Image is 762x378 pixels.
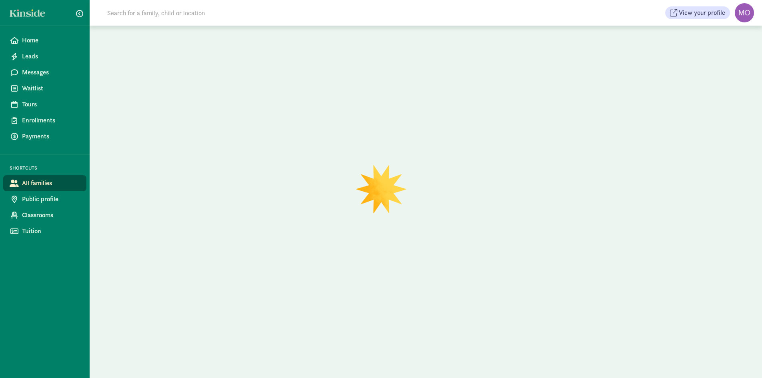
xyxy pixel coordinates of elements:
[22,226,80,236] span: Tuition
[3,64,86,80] a: Messages
[22,68,80,77] span: Messages
[3,48,86,64] a: Leads
[3,96,86,112] a: Tours
[22,116,80,125] span: Enrollments
[3,128,86,144] a: Payments
[3,191,86,207] a: Public profile
[22,36,80,45] span: Home
[22,84,80,93] span: Waitlist
[3,175,86,191] a: All families
[3,32,86,48] a: Home
[3,223,86,239] a: Tuition
[679,8,725,18] span: View your profile
[102,5,327,21] input: Search for a family, child or location
[3,112,86,128] a: Enrollments
[22,178,80,188] span: All families
[22,194,80,204] span: Public profile
[22,100,80,109] span: Tours
[22,132,80,141] span: Payments
[3,207,86,223] a: Classrooms
[22,52,80,61] span: Leads
[665,6,730,19] button: View your profile
[3,80,86,96] a: Waitlist
[22,210,80,220] span: Classrooms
